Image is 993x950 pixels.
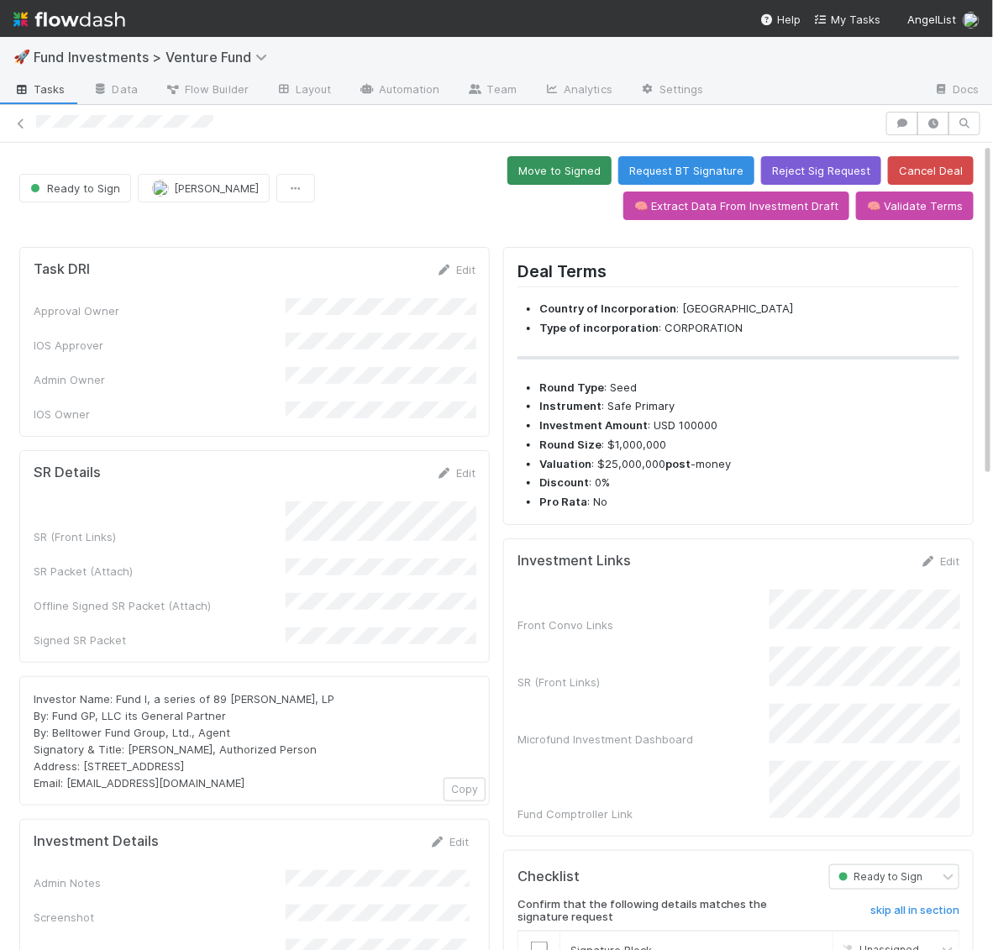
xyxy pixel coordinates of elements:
[518,261,959,287] h2: Deal Terms
[507,156,612,185] button: Move to Signed
[34,833,159,850] h5: Investment Details
[539,302,676,315] strong: Country of Incorporation
[539,301,959,318] li: : [GEOGRAPHIC_DATA]
[34,874,286,891] div: Admin Notes
[34,597,286,614] div: Offline Signed SR Packet (Attach)
[539,457,591,470] strong: Valuation
[79,77,151,104] a: Data
[539,381,604,394] strong: Round Type
[814,11,880,28] a: My Tasks
[539,418,648,432] strong: Investment Amount
[539,398,959,415] li: : Safe Primary
[13,5,125,34] img: logo-inverted-e16ddd16eac7371096b0.svg
[34,909,286,926] div: Screenshot
[518,617,770,633] div: Front Convo Links
[34,465,101,481] h5: SR Details
[34,371,286,388] div: Admin Owner
[34,692,334,790] span: Investor Name: Fund I, a series of 89 [PERSON_NAME], LP By: Fund GP, LLC its General Partner By: ...
[920,554,959,568] a: Edit
[34,528,286,545] div: SR (Front Links)
[34,302,286,319] div: Approval Owner
[34,406,286,423] div: IOS Owner
[429,835,469,848] a: Edit
[34,337,286,354] div: IOS Approver
[539,494,959,511] li: : No
[761,156,881,185] button: Reject Sig Request
[152,180,169,197] img: avatar_12dd09bb-393f-4edb-90ff-b12147216d3f.png
[539,475,589,489] strong: Discount
[835,870,923,883] span: Ready to Sign
[920,77,993,104] a: Docs
[539,437,959,454] li: : $1,000,000
[27,181,120,195] span: Ready to Sign
[262,77,345,104] a: Layout
[13,50,30,64] span: 🚀
[174,181,259,195] span: [PERSON_NAME]
[870,904,959,917] h6: skip all in section
[665,457,691,470] strong: post
[539,475,959,491] li: : 0%
[530,77,626,104] a: Analytics
[436,263,475,276] a: Edit
[436,466,475,480] a: Edit
[34,632,286,648] div: Signed SR Packet
[454,77,530,104] a: Team
[34,49,276,66] span: Fund Investments > Venture Fund
[518,674,770,690] div: SR (Front Links)
[814,13,880,26] span: My Tasks
[518,869,580,885] h5: Checklist
[539,456,959,473] li: : $25,000,000 -money
[151,77,262,104] a: Flow Builder
[539,438,602,451] strong: Round Size
[963,12,980,29] img: avatar_041b9f3e-9684-4023-b9b7-2f10de55285d.png
[907,13,956,26] span: AngelList
[888,156,974,185] button: Cancel Deal
[165,81,249,97] span: Flow Builder
[626,77,717,104] a: Settings
[138,174,270,202] button: [PERSON_NAME]
[518,553,631,569] h5: Investment Links
[518,806,770,822] div: Fund Comptroller Link
[539,495,587,508] strong: Pro Rata
[539,321,659,334] strong: Type of incorporation
[870,904,959,924] a: skip all in section
[618,156,754,185] button: Request BT Signature
[444,778,486,801] button: Copy
[856,192,974,220] button: 🧠 Validate Terms
[539,399,602,412] strong: Instrument
[19,174,131,202] button: Ready to Sign
[623,192,849,220] button: 🧠 Extract Data From Investment Draft
[34,563,286,580] div: SR Packet (Attach)
[518,898,804,924] h6: Confirm that the following details matches the signature request
[539,417,959,434] li: : USD 100000
[760,11,801,28] div: Help
[345,77,454,104] a: Automation
[539,380,959,396] li: : Seed
[539,320,959,337] li: : CORPORATION
[518,731,770,748] div: Microfund Investment Dashboard
[34,261,90,278] h5: Task DRI
[13,81,66,97] span: Tasks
